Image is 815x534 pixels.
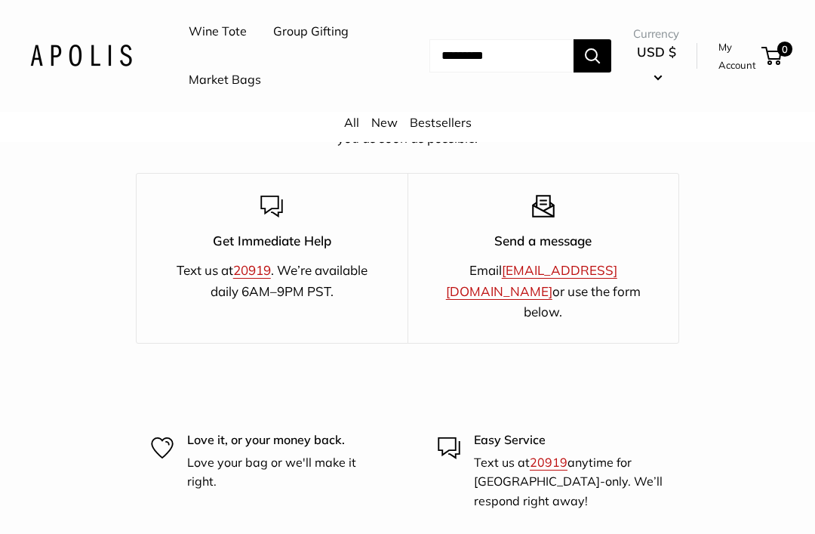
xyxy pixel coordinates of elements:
a: 20919 [233,262,271,278]
a: Wine Tote [189,20,247,43]
p: Text us at . We’re available daily 6AM–9PM PST. [163,260,381,301]
span: Currency [633,23,679,45]
a: [EMAIL_ADDRESS][DOMAIN_NAME] [446,262,617,298]
p: Love your bag or we'll make it right. [187,453,377,492]
a: Market Bags [189,69,261,91]
button: Search [574,39,611,73]
a: 20919 [530,455,567,470]
button: USD $ [633,40,679,88]
p: Easy Service [474,431,664,450]
a: My Account [718,38,756,75]
p: Text us at anytime for [GEOGRAPHIC_DATA]-only. We’ll respond right away! [474,453,664,511]
p: Love it, or your money back. [187,431,377,450]
span: USD $ [637,44,676,60]
span: 0 [777,42,792,57]
a: All [344,115,359,130]
input: Search... [429,39,574,73]
p: Email or use the form below. [435,260,653,322]
img: Apolis [30,45,132,66]
a: 0 [763,47,782,65]
a: New [371,115,398,130]
p: Send a message [435,230,653,251]
a: Group Gifting [273,20,349,43]
a: Bestsellers [410,115,472,130]
p: Get Immediate Help [163,230,381,251]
